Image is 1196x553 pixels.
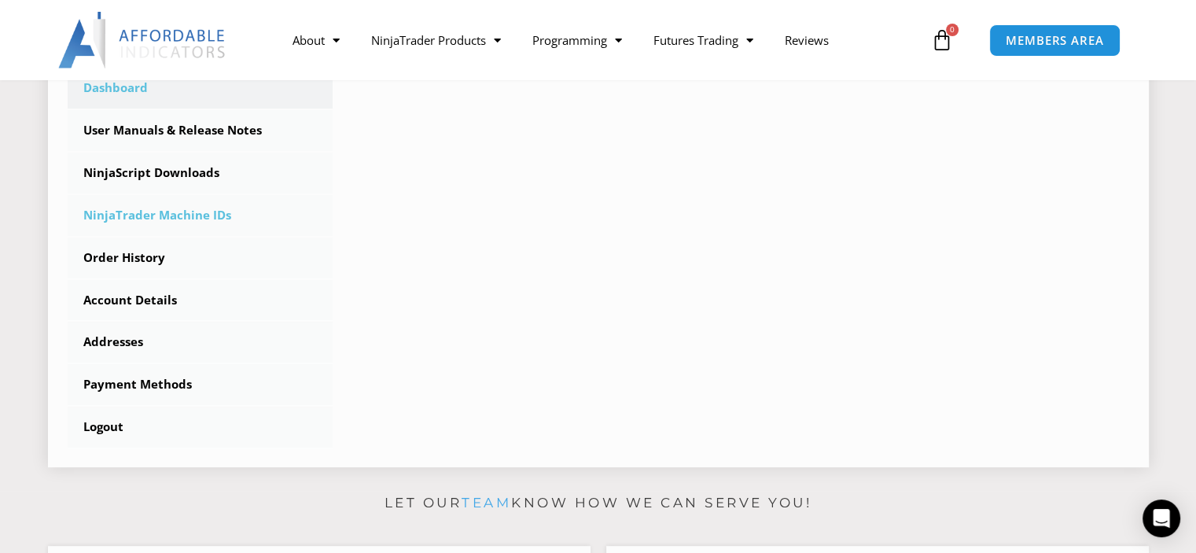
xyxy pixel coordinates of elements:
[68,110,333,151] a: User Manuals & Release Notes
[638,22,769,58] a: Futures Trading
[68,153,333,194] a: NinjaScript Downloads
[58,12,227,68] img: LogoAI | Affordable Indicators – NinjaTrader
[68,238,333,278] a: Order History
[68,322,333,363] a: Addresses
[68,195,333,236] a: NinjaTrader Machine IDs
[1143,500,1180,537] div: Open Intercom Messenger
[68,68,333,448] nav: Account pages
[1006,35,1104,46] span: MEMBERS AREA
[48,491,1149,516] p: Let our know how we can serve you!
[769,22,845,58] a: Reviews
[68,280,333,321] a: Account Details
[462,495,511,511] a: team
[277,22,355,58] a: About
[68,68,333,109] a: Dashboard
[277,22,927,58] nav: Menu
[989,24,1121,57] a: MEMBERS AREA
[355,22,517,58] a: NinjaTrader Products
[907,17,977,63] a: 0
[68,364,333,405] a: Payment Methods
[68,407,333,448] a: Logout
[946,24,959,36] span: 0
[517,22,638,58] a: Programming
